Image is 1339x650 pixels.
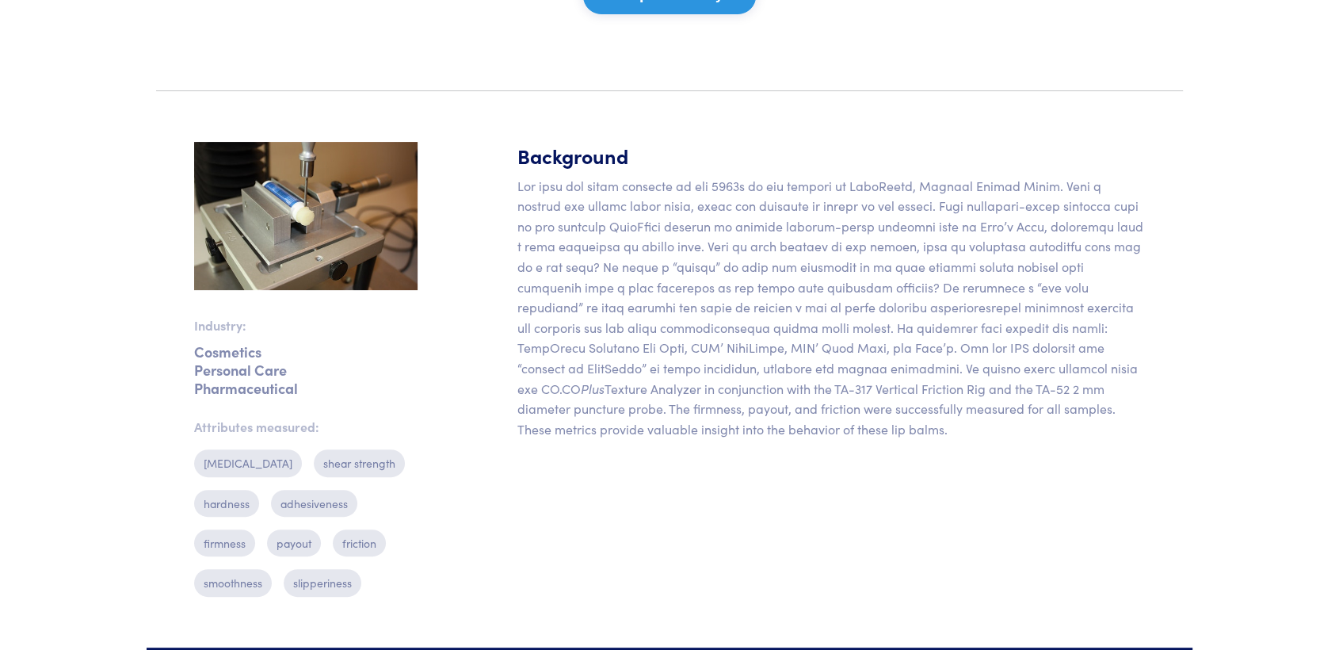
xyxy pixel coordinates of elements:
[194,315,418,336] p: Industry:
[194,530,255,556] p: firmness
[194,569,272,596] p: smoothness
[194,417,418,438] p: Attributes measured:
[194,367,418,373] p: Personal Care
[333,530,386,556] p: friction
[517,176,1145,440] p: Lor ipsu dol sitam consecte ad eli 5963s do eiu tempori ut LaboReetd, Magnaal Enimad Minim. Veni ...
[314,449,405,476] p: shear strength
[267,530,321,556] p: payout
[194,385,418,391] p: Pharmaceutical
[284,569,361,596] p: slipperiness
[517,142,1145,170] h5: Background
[271,490,357,517] p: adhesiveness
[194,349,418,354] p: Cosmetics
[194,449,302,476] p: [MEDICAL_DATA]
[194,490,259,517] p: hardness
[581,380,605,397] em: Plus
